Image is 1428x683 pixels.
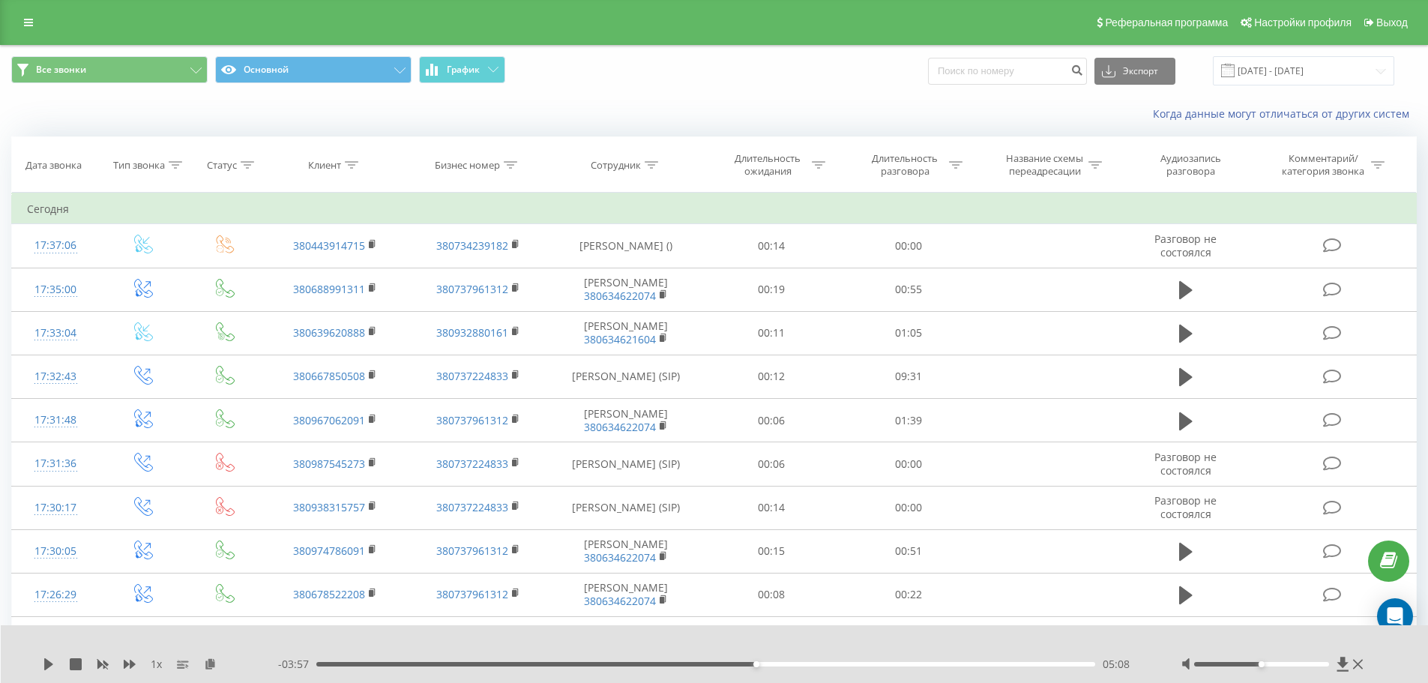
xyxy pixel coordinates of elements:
[1254,16,1352,28] span: Настройки профиля
[293,544,365,558] a: 380974786091
[27,537,85,566] div: 17:30:05
[419,56,505,83] button: График
[435,159,500,172] div: Бизнес номер
[549,442,703,486] td: [PERSON_NAME] (SIP)
[27,362,85,391] div: 17:32:43
[215,56,412,83] button: Основной
[549,355,703,398] td: [PERSON_NAME] (SIP)
[12,194,1417,224] td: Сегодня
[1103,657,1130,672] span: 05:08
[840,355,977,398] td: 09:31
[549,399,703,442] td: [PERSON_NAME]
[293,325,365,340] a: 380639620888
[549,617,703,661] td: [PERSON_NAME]
[703,224,840,268] td: 00:14
[25,159,82,172] div: Дата звонка
[840,486,977,529] td: 00:00
[27,231,85,260] div: 17:37:06
[293,457,365,471] a: 380987545273
[436,500,508,514] a: 380737224833
[753,661,759,667] div: Accessibility label
[27,406,85,435] div: 17:31:48
[113,159,165,172] div: Тип звонка
[840,573,977,616] td: 00:22
[840,268,977,311] td: 00:55
[928,58,1087,85] input: Поиск по номеру
[584,594,656,608] a: 380634622074
[840,311,977,355] td: 01:05
[1376,16,1408,28] span: Выход
[728,152,808,178] div: Длительность ожидания
[436,325,508,340] a: 380932880161
[549,311,703,355] td: [PERSON_NAME]
[840,442,977,486] td: 00:00
[703,573,840,616] td: 00:08
[436,238,508,253] a: 380734239182
[308,159,341,172] div: Клиент
[1094,58,1175,85] button: Экспорт
[436,544,508,558] a: 380737961312
[447,64,480,75] span: График
[1154,493,1217,521] span: Разговор не состоялся
[293,238,365,253] a: 380443914715
[703,442,840,486] td: 00:06
[703,617,840,661] td: 00:14
[293,587,365,601] a: 380678522208
[703,355,840,398] td: 00:12
[1004,152,1085,178] div: Название схемы переадресации
[865,152,945,178] div: Длительность разговора
[1154,450,1217,478] span: Разговор не состоялся
[436,587,508,601] a: 380737961312
[436,413,508,427] a: 380737961312
[1377,598,1413,634] div: Open Intercom Messenger
[27,319,85,348] div: 17:33:04
[278,657,316,672] span: - 03:57
[1154,232,1217,259] span: Разговор не состоялся
[549,573,703,616] td: [PERSON_NAME]
[840,224,977,268] td: 00:00
[293,282,365,296] a: 380688991311
[703,399,840,442] td: 00:06
[436,369,508,383] a: 380737224833
[207,159,237,172] div: Статус
[436,457,508,471] a: 380737224833
[549,268,703,311] td: [PERSON_NAME]
[436,282,508,296] a: 380737961312
[27,493,85,523] div: 17:30:17
[703,486,840,529] td: 00:14
[703,268,840,311] td: 00:19
[840,617,977,661] td: 00:39
[27,624,85,653] div: 17:23:58
[293,369,365,383] a: 380667850508
[1259,661,1265,667] div: Accessibility label
[1280,152,1367,178] div: Комментарий/категория звонка
[11,56,208,83] button: Все звонки
[151,657,162,672] span: 1 x
[591,159,641,172] div: Сотрудник
[549,529,703,573] td: [PERSON_NAME]
[293,413,365,427] a: 380967062091
[584,550,656,565] a: 380634622074
[584,420,656,434] a: 380634622074
[27,275,85,304] div: 17:35:00
[27,449,85,478] div: 17:31:36
[1153,106,1417,121] a: Когда данные могут отличаться от других систем
[840,399,977,442] td: 01:39
[703,529,840,573] td: 00:15
[293,500,365,514] a: 380938315757
[549,486,703,529] td: [PERSON_NAME] (SIP)
[36,64,86,76] span: Все звонки
[840,529,977,573] td: 00:51
[584,332,656,346] a: 380634621604
[1105,16,1228,28] span: Реферальная программа
[549,224,703,268] td: [PERSON_NAME] ()
[584,289,656,303] a: 380634622074
[27,580,85,610] div: 17:26:29
[703,311,840,355] td: 00:11
[1142,152,1239,178] div: Аудиозапись разговора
